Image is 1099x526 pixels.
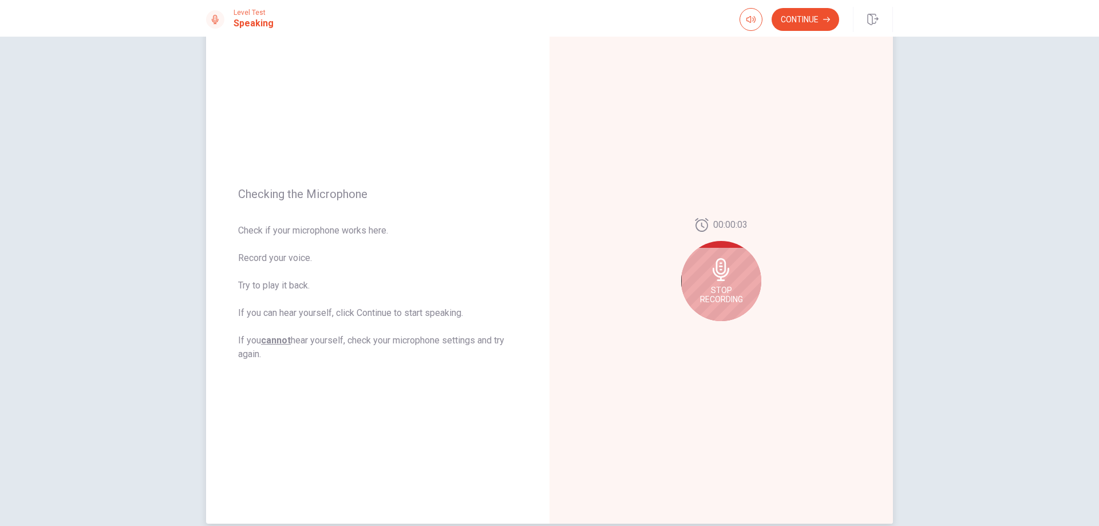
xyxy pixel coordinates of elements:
[234,9,274,17] span: Level Test
[700,286,743,304] span: Stop Recording
[238,187,517,201] span: Checking the Microphone
[772,8,839,31] button: Continue
[238,224,517,361] span: Check if your microphone works here. Record your voice. Try to play it back. If you can hear your...
[681,241,761,321] div: Stop Recording
[261,335,291,346] u: cannot
[713,218,748,232] span: 00:00:03
[234,17,274,30] h1: Speaking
